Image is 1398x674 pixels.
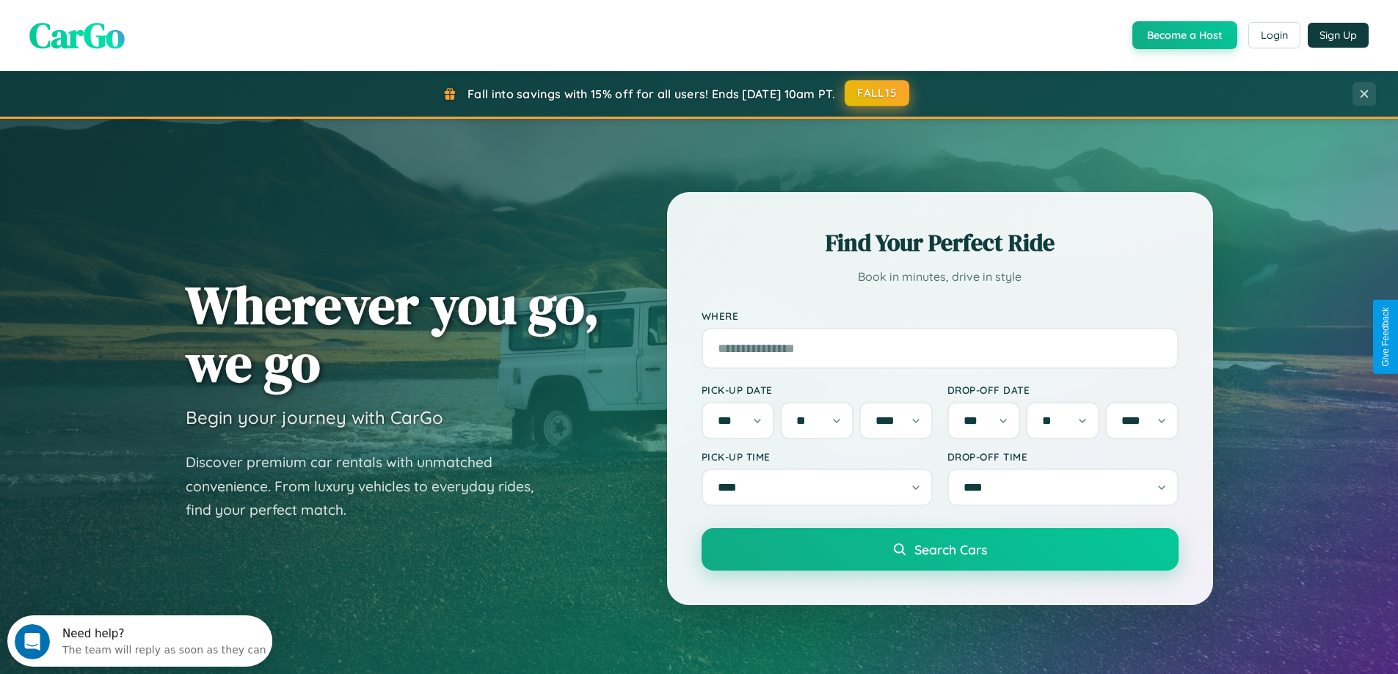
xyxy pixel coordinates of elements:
[702,227,1179,259] h2: Find Your Perfect Ride
[914,541,987,557] span: Search Cars
[702,528,1179,571] button: Search Cars
[947,384,1179,396] label: Drop-off Date
[7,615,272,667] iframe: Intercom live chat discovery launcher
[467,87,835,101] span: Fall into savings with 15% off for all users! Ends [DATE] 10am PT.
[1248,22,1300,48] button: Login
[702,384,933,396] label: Pick-up Date
[1132,21,1237,49] button: Become a Host
[55,24,259,40] div: The team will reply as soon as they can
[15,624,50,659] iframe: Intercom live chat
[6,6,273,46] div: Open Intercom Messenger
[845,80,909,106] button: FALL15
[55,12,259,24] div: Need help?
[186,406,443,428] h3: Begin your journey with CarGo
[1308,23,1369,48] button: Sign Up
[702,266,1179,287] p: Book in minutes, drive in style
[702,309,1179,322] label: Where
[186,450,553,522] p: Discover premium car rentals with unmatched convenience. From luxury vehicles to everyday rides, ...
[1380,307,1391,367] div: Give Feedback
[947,450,1179,463] label: Drop-off Time
[186,276,600,392] h1: Wherever you go, we go
[29,11,125,59] span: CarGo
[702,450,933,463] label: Pick-up Time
